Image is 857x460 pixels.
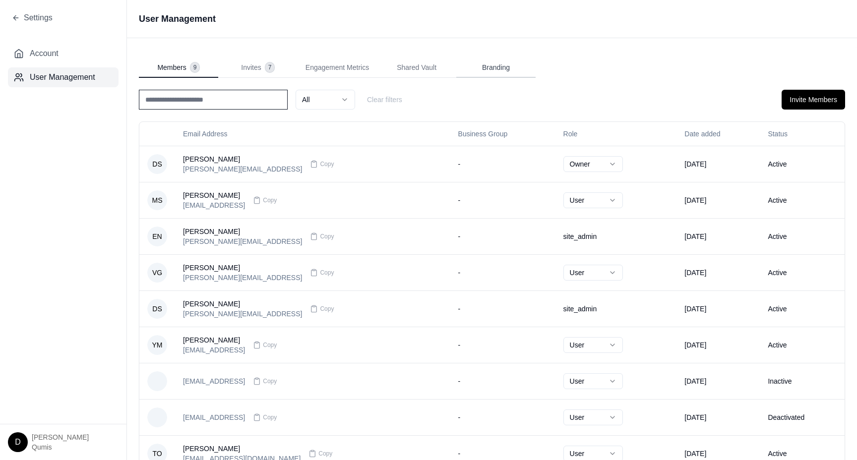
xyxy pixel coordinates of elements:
[183,335,245,345] div: [PERSON_NAME]
[183,236,302,246] div: [PERSON_NAME][EMAIL_ADDRESS]
[450,122,555,146] th: Business Group
[563,232,597,240] span: site_admin
[676,399,760,435] td: [DATE]
[183,164,302,174] div: [PERSON_NAME][EMAIL_ADDRESS]
[760,327,845,363] td: Active
[676,363,760,399] td: [DATE]
[249,335,281,355] button: Copy
[450,327,555,363] td: -
[183,412,245,422] div: [EMAIL_ADDRESS]
[450,146,555,182] td: -
[482,62,510,72] span: Branding
[32,442,89,452] span: Qumis
[30,71,95,83] span: User Management
[555,122,677,146] th: Role
[183,299,302,309] div: [PERSON_NAME]
[397,62,436,72] span: Shared Vault
[320,269,334,277] span: Copy
[241,62,261,72] span: Invites
[450,363,555,399] td: -
[263,413,277,421] span: Copy
[263,341,277,349] span: Copy
[676,327,760,363] td: [DATE]
[249,407,281,427] button: Copy
[318,450,332,458] span: Copy
[676,146,760,182] td: [DATE]
[8,67,119,87] button: User Management
[183,376,245,386] div: [EMAIL_ADDRESS]
[183,444,301,454] div: [PERSON_NAME]
[147,227,167,246] span: EN
[147,335,167,355] span: YM
[676,182,760,218] td: [DATE]
[782,90,845,110] button: Invite Members
[249,190,281,210] button: Copy
[183,263,302,273] div: [PERSON_NAME]
[147,299,167,319] span: DS
[183,345,245,355] div: [EMAIL_ADDRESS]
[190,62,200,72] span: 9
[30,48,59,59] span: Account
[183,309,302,319] div: [PERSON_NAME][EMAIL_ADDRESS]
[8,432,28,452] div: D
[175,122,450,146] th: Email Address
[306,227,338,246] button: Copy
[676,290,760,327] td: [DATE]
[32,432,89,442] span: [PERSON_NAME]
[320,232,334,240] span: Copy
[306,263,338,283] button: Copy
[676,254,760,290] td: [DATE]
[263,377,277,385] span: Copy
[450,399,555,435] td: -
[147,154,167,174] span: DS
[760,254,845,290] td: Active
[450,254,555,290] td: -
[320,160,334,168] span: Copy
[265,62,275,72] span: 7
[306,154,338,174] button: Copy
[760,146,845,182] td: Active
[8,44,119,63] button: Account
[760,363,845,399] td: Inactive
[183,190,245,200] div: [PERSON_NAME]
[12,12,53,24] button: Settings
[450,182,555,218] td: -
[676,122,760,146] th: Date added
[183,200,245,210] div: [EMAIL_ADDRESS]
[760,122,845,146] th: Status
[249,371,281,391] button: Copy
[760,290,845,327] td: Active
[563,305,597,313] span: site_admin
[306,62,369,72] span: Engagement Metrics
[760,182,845,218] td: Active
[306,299,338,319] button: Copy
[450,218,555,254] td: -
[263,196,277,204] span: Copy
[147,263,167,283] span: VG
[157,62,186,72] span: Members
[24,12,53,24] span: Settings
[183,273,302,283] div: [PERSON_NAME][EMAIL_ADDRESS]
[183,154,302,164] div: [PERSON_NAME]
[760,218,845,254] td: Active
[450,290,555,327] td: -
[760,399,845,435] td: Deactivated
[183,227,302,236] div: [PERSON_NAME]
[147,190,167,210] span: MS
[320,305,334,313] span: Copy
[676,218,760,254] td: [DATE]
